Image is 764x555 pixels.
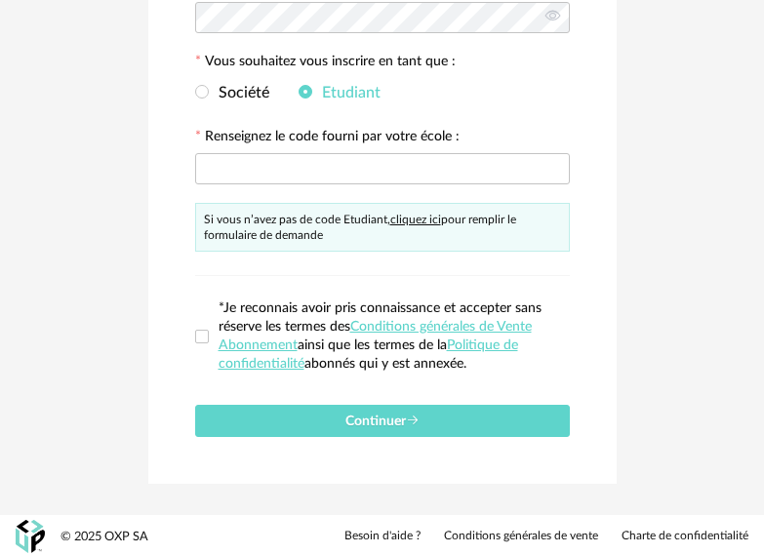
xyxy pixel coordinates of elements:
a: Conditions générales de vente [444,529,598,544]
label: Renseignez le code fourni par votre école : [195,130,460,147]
a: Besoin d'aide ? [344,529,421,544]
div: © 2025 OXP SA [60,529,148,545]
a: cliquez ici [390,214,441,225]
button: Continuer [195,405,570,437]
div: Si vous n’avez pas de code Etudiant, pour remplir le formulaire de demande [195,203,570,252]
img: OXP [16,520,45,554]
span: Etudiant [312,85,381,100]
span: *Je reconnais avoir pris connaissance et accepter sans réserve les termes des ainsi que les terme... [219,301,542,371]
a: Politique de confidentialité [219,338,518,371]
span: Société [209,85,269,100]
label: Vous souhaitez vous inscrire en tant que : [195,55,456,72]
span: Continuer [345,415,420,428]
a: Charte de confidentialité [622,529,748,544]
a: Conditions générales de Vente Abonnement [219,320,532,352]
